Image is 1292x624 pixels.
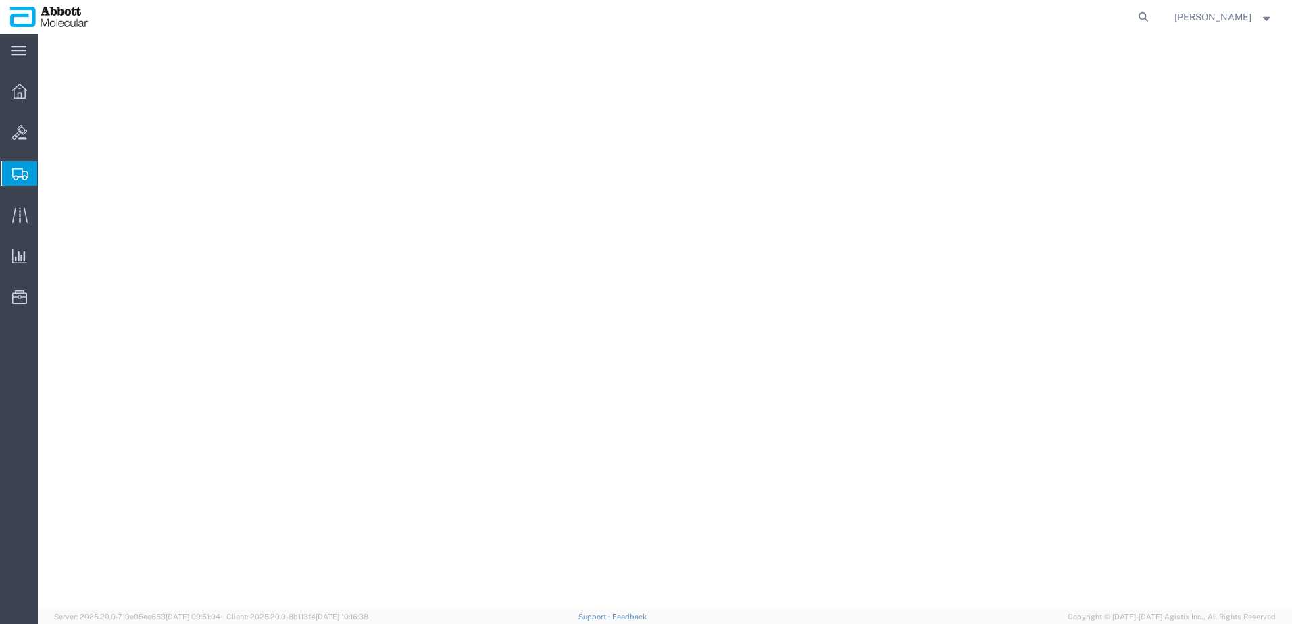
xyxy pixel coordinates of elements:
[166,613,220,621] span: [DATE] 09:51:04
[612,613,647,621] a: Feedback
[9,7,89,27] img: logo
[226,613,368,621] span: Client: 2025.20.0-8b113f4
[578,613,612,621] a: Support
[38,34,1292,610] iframe: FS Legacy Container
[54,613,220,621] span: Server: 2025.20.0-710e05ee653
[1174,9,1251,24] span: Raza Khan
[316,613,368,621] span: [DATE] 10:16:38
[1174,9,1274,25] button: [PERSON_NAME]
[1068,611,1276,623] span: Copyright © [DATE]-[DATE] Agistix Inc., All Rights Reserved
